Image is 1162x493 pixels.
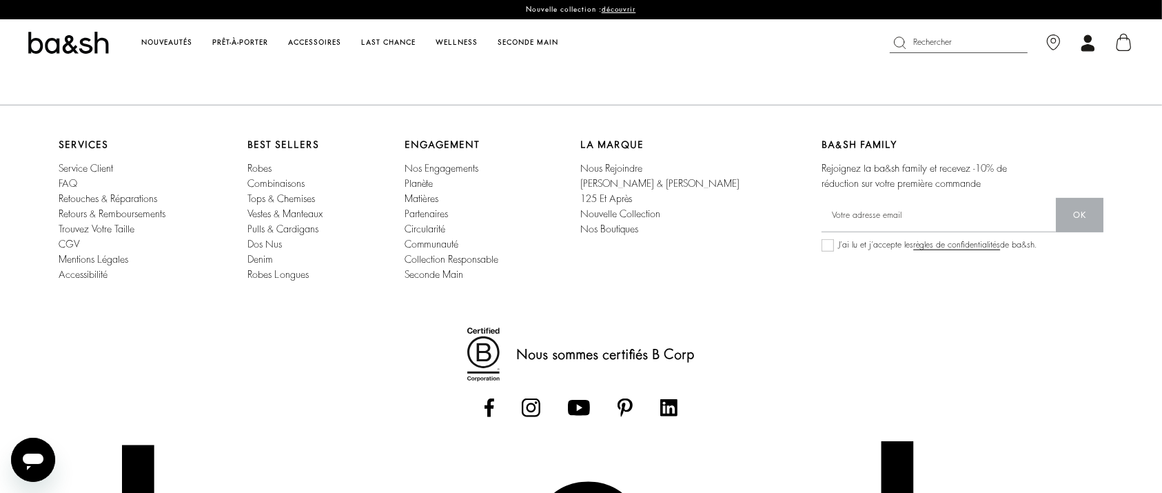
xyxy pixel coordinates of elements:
div: ba&sh family [822,140,1103,150]
button: accessibilité [59,267,108,282]
a: Nouveautés [140,37,194,48]
span: WELLNESS [436,39,478,46]
a: planète [405,176,498,191]
a: matières [405,191,498,206]
p: Rejoignez la ba&sh family et recevez -10% de réduction sur votre première commande [822,161,1033,191]
a: découvrir [602,6,636,13]
button: ok [1056,198,1103,232]
a: retouches & réparations [59,194,157,203]
a: service client [59,161,165,176]
span: Seconde main [498,39,558,46]
div: ENGAGEMENT [405,140,498,150]
span: Accessoires [288,39,341,46]
div: BEST SELLERS [247,140,323,150]
a: nos boutiques [580,221,740,248]
a: Seconde main [496,37,560,48]
nav: Utility navigation [890,32,1138,53]
span: Prêt-à-porter [212,39,268,46]
a: circularité [405,221,498,237]
a: denim [247,252,323,267]
a: Prêt-à-porter [211,37,269,48]
a: [PERSON_NAME] & [PERSON_NAME] [580,176,740,191]
a: vestes & manteaux [247,206,323,221]
a: FAQ [59,176,165,191]
a: Accessoires [287,37,343,48]
img: ba&sh [24,26,112,59]
span: Nouvelle collection : [527,6,602,13]
a: dos nus [247,237,323,252]
a: robes longues [247,267,323,293]
a: collection responsable [405,252,498,267]
a: WELLNESS [434,37,479,48]
a: combinaisons [247,176,323,191]
a: pulls & cardigans [247,221,323,237]
a: communauté [405,237,498,252]
a: trouvez votre taille [59,221,165,237]
a: tops & chemises [247,191,323,206]
span: J’ai lu et j’accepte les de ba&sh. [838,240,1037,250]
div: LA MARQUE [580,140,740,150]
a: règles de confidentialités [913,241,1000,249]
a: robes [247,161,323,176]
a: Last chance [360,37,417,48]
a: nos engagements [405,161,498,176]
a: CGV [59,237,165,252]
iframe: Bouton de lancement de la fenêtre de messagerie [11,438,55,482]
a: nous rejoindre [580,161,740,176]
a: seconde main [405,267,498,293]
button: Rechercher [890,32,1028,53]
p: Nous sommes certifiés B Corp [516,346,695,363]
div: SERVICES [59,140,165,150]
a: retours & remboursements [59,206,165,221]
input: Votre adresse email [822,198,1056,232]
span: Nouveautés [141,39,192,46]
a: partenaires [405,206,498,221]
span: Last chance [361,39,416,46]
a: nouvelle collection [580,206,740,221]
span: Rechercher [913,39,952,46]
a: Mentions légales [59,252,165,267]
a: 125 et après [580,191,740,206]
